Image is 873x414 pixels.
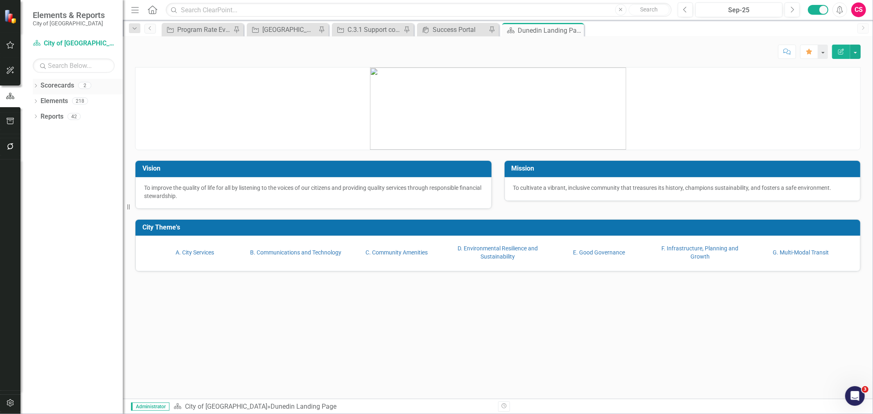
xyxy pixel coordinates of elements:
div: [GEOGRAPHIC_DATA] Water Main Replacement - Phase 2 [262,25,316,35]
a: D. Environmental Resilience and Sustainability [458,245,538,260]
div: C.3.1 Support community programs that enhance the city’s Scottish cultural heritage [347,25,402,35]
span: Search [640,6,658,13]
a: C. Community Amenities [366,249,428,256]
button: Search [629,4,670,16]
small: City of [GEOGRAPHIC_DATA] [33,20,105,27]
a: B. Communications and Technology [250,249,341,256]
button: Sep-25 [695,2,783,17]
a: E. Good Governance [573,249,625,256]
a: Scorecards [41,81,74,90]
a: City of [GEOGRAPHIC_DATA] [185,403,267,410]
p: To cultivate a vibrant, inclusive community that treasures its history, champions sustainability,... [513,184,852,192]
a: Elements [41,97,68,106]
button: CS [851,2,866,17]
a: Program Rate Evalutation & Improvement of Services (Solid Waste & Recycling) [164,25,231,35]
p: To improve the quality of life for all by listening to the voices of our citizens and providing q... [144,184,483,200]
div: 42 [68,113,81,120]
div: Sep-25 [698,5,780,15]
div: Dunedin Landing Page [518,25,582,36]
span: 3 [862,386,868,393]
div: Success Portal [433,25,487,35]
a: [GEOGRAPHIC_DATA] Water Main Replacement - Phase 2 [249,25,316,35]
a: F. Infrastructure, Planning and Growth [661,245,738,260]
div: 218 [72,98,88,105]
a: Success Portal [419,25,487,35]
a: C.3.1 Support community programs that enhance the city’s Scottish cultural heritage [334,25,402,35]
img: ClearPoint Strategy [4,9,19,24]
span: Elements & Reports [33,10,105,20]
div: Dunedin Landing Page [271,403,336,410]
span: Administrator [131,403,169,411]
iframe: Intercom live chat [845,386,865,406]
a: G. Multi-Modal Transit [773,249,829,256]
a: City of [GEOGRAPHIC_DATA] [33,39,115,48]
div: » [174,402,492,412]
h3: City Theme's [142,224,856,231]
input: Search Below... [33,59,115,73]
div: Program Rate Evalutation & Improvement of Services (Solid Waste & Recycling) [177,25,231,35]
a: Reports [41,112,63,122]
a: A. City Services [176,249,214,256]
input: Search ClearPoint... [166,3,672,17]
h3: Mission [512,165,857,172]
h3: Vision [142,165,487,172]
div: 2 [78,82,91,89]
